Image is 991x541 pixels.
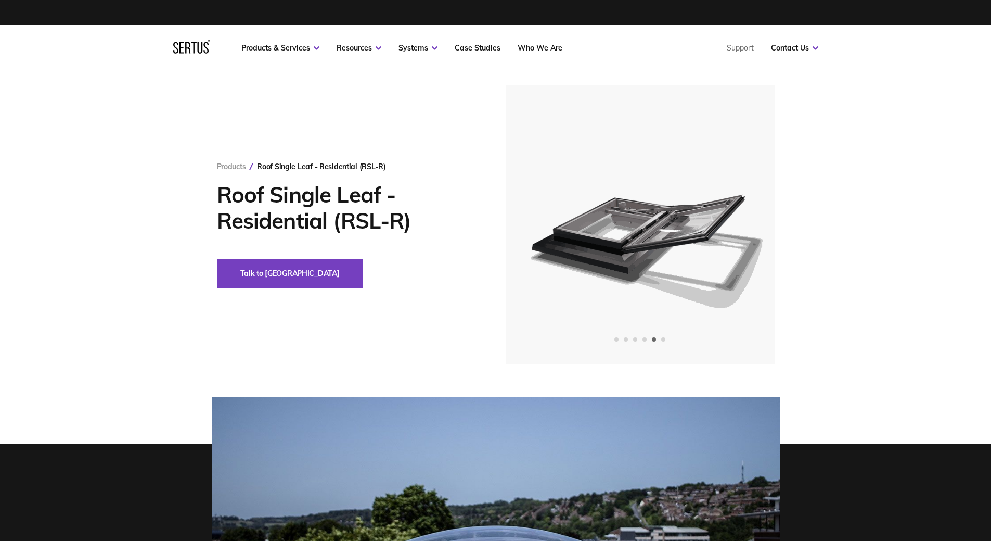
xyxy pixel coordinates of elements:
[633,337,637,342] span: Go to slide 3
[804,420,991,541] iframe: Chat Widget
[217,259,363,288] button: Talk to [GEOGRAPHIC_DATA]
[771,43,818,53] a: Contact Us
[455,43,500,53] a: Case Studies
[614,337,619,342] span: Go to slide 1
[398,43,437,53] a: Systems
[518,43,562,53] a: Who We Are
[217,162,246,171] a: Products
[727,43,754,53] a: Support
[217,182,474,234] h1: Roof Single Leaf - Residential (RSL-R)
[624,337,628,342] span: Go to slide 2
[241,43,319,53] a: Products & Services
[661,337,665,342] span: Go to slide 6
[642,337,647,342] span: Go to slide 4
[337,43,381,53] a: Resources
